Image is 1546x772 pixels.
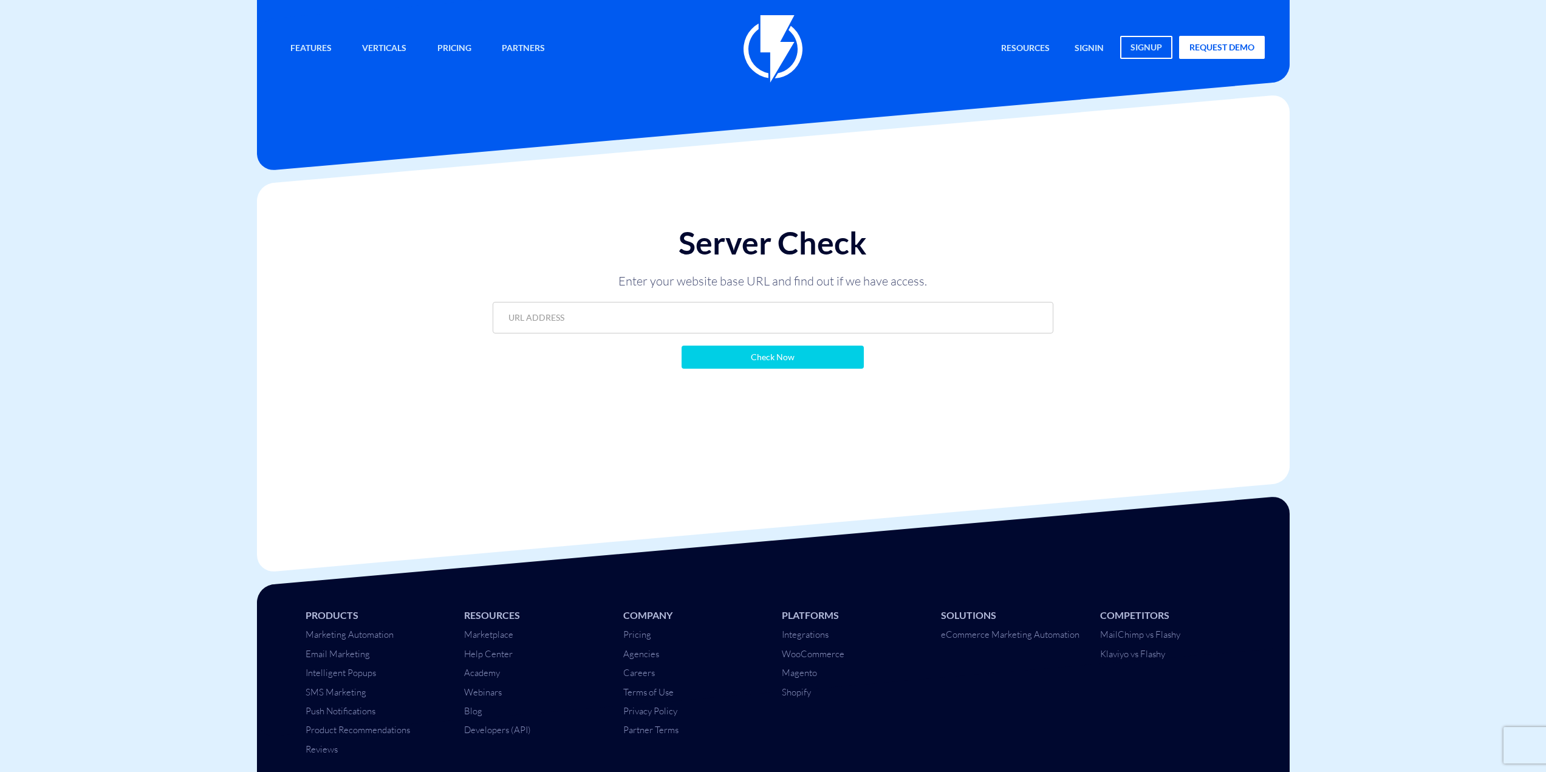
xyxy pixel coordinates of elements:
[1100,629,1180,640] a: MailChimp vs Flashy
[464,705,482,717] a: Blog
[306,686,366,698] a: SMS Marketing
[1065,36,1113,62] a: signin
[493,36,554,62] a: Partners
[782,629,829,640] a: Integrations
[623,667,655,678] a: Careers
[306,648,370,660] a: Email Marketing
[941,629,1079,640] a: eCommerce Marketing Automation
[623,686,674,698] a: Terms of Use
[623,609,764,623] li: Company
[1100,609,1241,623] li: Competitors
[1100,648,1165,660] a: Klaviyo vs Flashy
[493,302,1053,333] input: URL ADDRESS
[281,36,341,62] a: Features
[428,36,481,62] a: Pricing
[464,609,605,623] li: Resources
[464,724,531,736] a: Developers (API)
[464,629,513,640] a: Marketplace
[941,609,1082,623] li: Solutions
[306,724,410,736] a: Product Recommendations
[682,346,864,369] input: Check Now
[590,273,955,290] p: Enter your website base URL and find out if we have access.
[353,36,416,62] a: Verticals
[623,705,677,717] a: Privacy Policy
[782,667,817,678] a: Magento
[306,743,338,755] a: Reviews
[306,609,446,623] li: Products
[782,609,923,623] li: Platforms
[992,36,1059,62] a: Resources
[464,648,513,660] a: Help Center
[623,648,659,660] a: Agencies
[782,686,811,698] a: Shopify
[493,225,1053,260] h1: Server Check
[1120,36,1172,59] a: signup
[623,629,651,640] a: Pricing
[623,724,679,736] a: Partner Terms
[306,705,375,717] a: Push Notifications
[464,667,500,678] a: Academy
[1179,36,1265,59] a: request demo
[464,686,502,698] a: Webinars
[306,629,394,640] a: Marketing Automation
[306,667,376,678] a: Intelligent Popups
[782,648,844,660] a: WooCommerce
